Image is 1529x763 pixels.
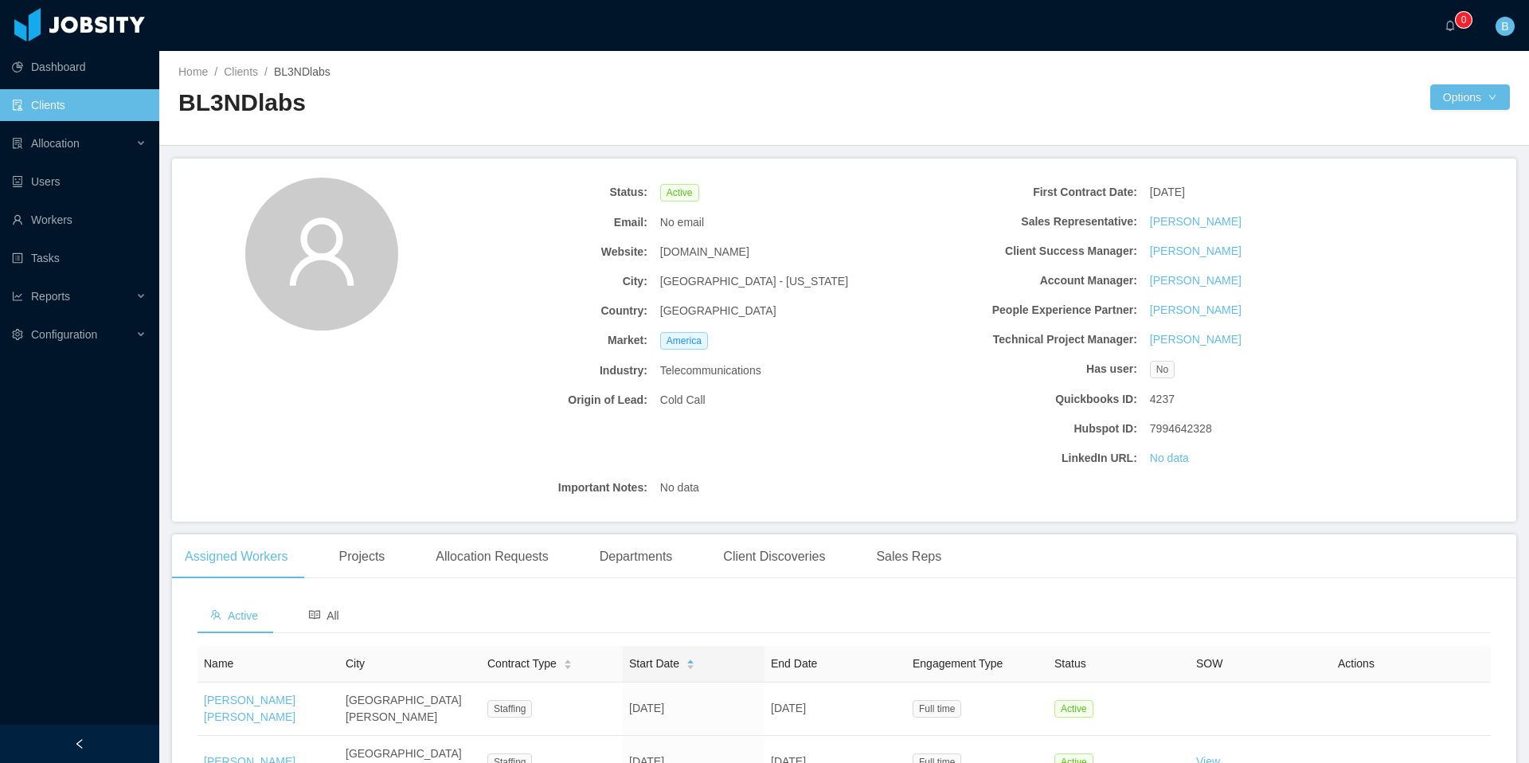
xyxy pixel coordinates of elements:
i: icon: caret-down [563,663,572,668]
span: End Date [771,657,817,670]
span: Cold Call [660,392,706,409]
b: Email: [415,214,647,231]
span: Telecommunications [660,362,761,379]
b: Important Notes: [415,479,647,496]
b: Account Manager: [905,272,1137,289]
div: Projects [327,534,398,579]
span: No [1150,361,1175,378]
span: Full time [913,700,961,718]
div: Departments [587,534,686,579]
b: Hubspot ID: [905,421,1137,437]
a: [PERSON_NAME] [1150,243,1242,260]
span: Name [204,657,233,670]
td: [DATE] [764,683,906,736]
span: Contract Type [487,655,557,672]
span: SOW [1196,657,1222,670]
i: icon: team [210,609,221,620]
b: Country: [415,303,647,319]
span: Active [660,184,699,202]
b: LinkedIn URL: [905,450,1137,467]
div: Sort [686,657,695,668]
div: [DATE] [1144,178,1389,207]
div: Allocation Requests [423,534,561,579]
div: Assigned Workers [172,534,301,579]
a: icon: robotUsers [12,166,147,198]
span: Configuration [31,328,97,341]
b: Has user: [905,361,1137,378]
div: Client Discoveries [710,534,838,579]
i: icon: bell [1445,20,1456,31]
h2: BL3NDlabs [178,87,844,119]
span: 7994642328 [1150,421,1212,437]
a: icon: userWorkers [12,204,147,236]
b: Market: [415,332,647,349]
span: BL3NDlabs [274,65,330,78]
td: [DATE] [623,683,764,736]
b: Technical Project Manager: [905,331,1137,348]
b: Client Success Manager: [905,243,1137,260]
b: City: [415,273,647,290]
b: Sales Representative: [905,213,1137,230]
i: icon: line-chart [12,291,23,302]
i: icon: caret-up [686,657,695,662]
i: icon: caret-up [563,657,572,662]
a: [PERSON_NAME] [1150,302,1242,319]
b: Quickbooks ID: [905,391,1137,408]
b: Industry: [415,362,647,379]
span: No email [660,214,704,231]
i: icon: user [284,213,360,290]
a: [PERSON_NAME] [1150,272,1242,289]
span: [GEOGRAPHIC_DATA] [660,303,776,319]
i: icon: read [309,609,320,620]
a: Clients [224,65,258,78]
span: City [346,657,365,670]
i: icon: setting [12,329,23,340]
i: icon: caret-down [686,663,695,668]
a: icon: auditClients [12,89,147,121]
a: [PERSON_NAME] [1150,213,1242,230]
span: Start Date [629,655,679,672]
b: People Experience Partner: [905,302,1137,319]
a: icon: pie-chartDashboard [12,51,147,83]
span: / [264,65,268,78]
button: Optionsicon: down [1430,84,1510,110]
span: Actions [1338,657,1375,670]
a: [PERSON_NAME] [PERSON_NAME] [204,694,295,723]
span: Allocation [31,137,80,150]
b: Status: [415,184,647,201]
span: Engagement Type [913,657,1003,670]
a: No data [1150,450,1189,467]
i: icon: solution [12,138,23,149]
span: [DOMAIN_NAME] [660,244,749,260]
span: B [1501,17,1508,36]
span: Status [1054,657,1086,670]
span: Reports [31,290,70,303]
span: Staffing [487,700,532,718]
span: Active [1054,700,1093,718]
span: [GEOGRAPHIC_DATA] - [US_STATE] [660,273,848,290]
span: Active [210,609,258,622]
a: [PERSON_NAME] [1150,331,1242,348]
b: Website: [415,244,647,260]
div: Sort [563,657,573,668]
span: / [214,65,217,78]
span: All [309,609,339,622]
a: Home [178,65,208,78]
td: [GEOGRAPHIC_DATA][PERSON_NAME] [339,683,481,736]
span: 4237 [1150,391,1175,408]
b: Origin of Lead: [415,392,647,409]
span: No data [660,479,699,496]
div: Sales Reps [863,534,954,579]
b: First Contract Date: [905,184,1137,201]
span: America [660,332,708,350]
sup: 0 [1456,12,1472,28]
a: icon: profileTasks [12,242,147,274]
